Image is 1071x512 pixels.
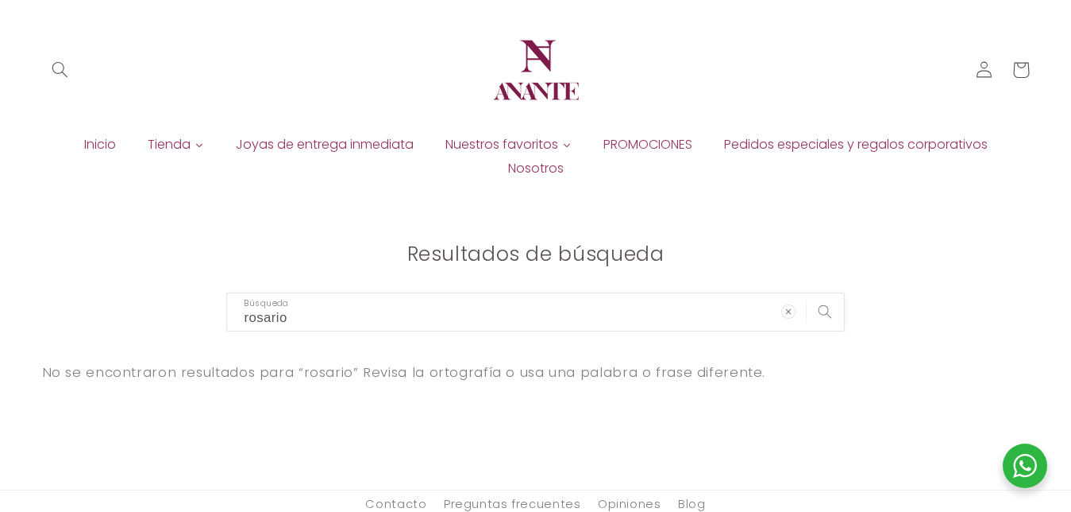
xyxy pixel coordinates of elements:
[236,136,414,153] span: Joyas de entrega inmediata
[68,133,132,157] a: Inicio
[227,293,843,331] input: Búsqueda
[603,136,692,153] span: PROMOCIONES
[220,133,430,157] a: Joyas de entrega inmediata
[42,52,79,88] summary: Búsqueda
[482,16,590,124] a: Anante Joyería | Diseño en plata y oro
[42,361,1030,385] p: No se encontraron resultados para “rosario” Revisa la ortografía o usa una palabra o frase difere...
[588,133,708,157] a: PROMOCIONES
[84,136,116,153] span: Inicio
[508,160,564,177] span: Nosotros
[132,133,220,157] a: Tienda
[724,136,988,153] span: Pedidos especiales y regalos corporativos
[807,293,843,330] button: Búsqueda
[430,133,588,157] a: Nuestros favoritos
[488,22,584,118] img: Anante Joyería | Diseño en plata y oro
[445,136,558,153] span: Nuestros favoritos
[708,133,1004,157] a: Pedidos especiales y regalos corporativos
[42,242,1030,268] h1: Resultados de búsqueda
[492,157,580,180] a: Nosotros
[770,293,807,330] button: Borrar término de búsqueda
[148,136,191,153] span: Tienda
